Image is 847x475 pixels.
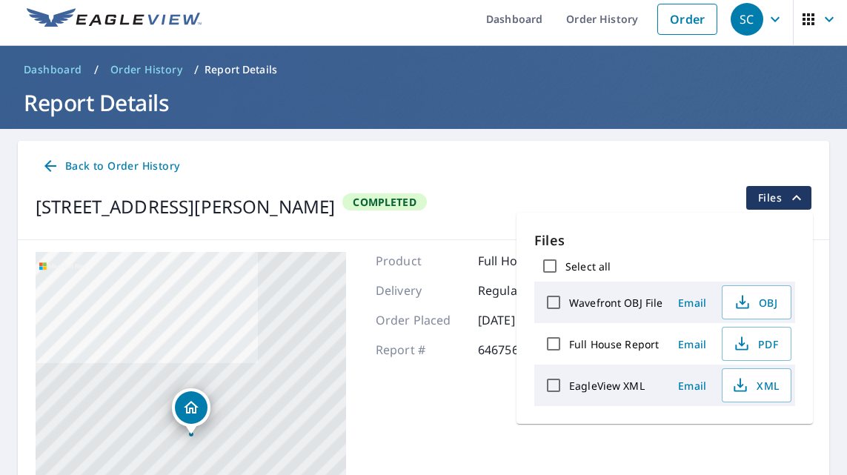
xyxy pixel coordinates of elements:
a: Order [657,4,717,35]
li: / [194,61,199,79]
span: Back to Order History [41,157,179,176]
h1: Report Details [18,87,829,118]
button: Email [668,374,716,397]
p: Regular [478,282,567,299]
span: Email [674,337,710,351]
span: Files [758,189,806,207]
span: Dashboard [24,62,82,77]
p: 64675684 [478,341,567,359]
p: Delivery [376,282,465,299]
p: [DATE] [478,311,567,329]
label: Select all [565,259,611,273]
div: SC [731,3,763,36]
span: Order History [110,62,182,77]
label: Full House Report [569,337,659,351]
span: XML [731,376,779,394]
span: Email [674,379,710,393]
nav: breadcrumb [18,58,829,82]
li: / [94,61,99,79]
p: Full House™ [478,252,567,270]
p: Files [534,230,795,250]
button: OBJ [722,285,791,319]
label: Wavefront OBJ File [569,296,662,310]
button: PDF [722,327,791,361]
p: Order Placed [376,311,465,329]
span: PDF [731,335,779,353]
span: Email [674,296,710,310]
div: Dropped pin, building 1, Residential property, 19108 Clear View Dr Minnetonka, MN 55345 [172,388,210,434]
button: filesDropdownBtn-64675684 [745,186,811,210]
button: XML [722,368,791,402]
img: EV Logo [27,8,202,30]
a: Back to Order History [36,153,185,180]
label: EagleView XML [569,379,645,393]
p: Report # [376,341,465,359]
span: Completed [344,195,425,209]
button: Email [668,291,716,314]
a: Dashboard [18,58,88,82]
span: OBJ [731,293,779,311]
a: Order History [104,58,188,82]
div: [STREET_ADDRESS][PERSON_NAME] [36,193,335,220]
button: Email [668,333,716,356]
p: Report Details [205,62,277,77]
p: Product [376,252,465,270]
